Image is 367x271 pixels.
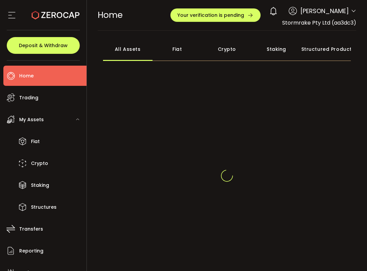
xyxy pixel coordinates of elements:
button: Deposit & Withdraw [7,37,80,54]
div: Crypto [202,37,252,61]
div: Fiat [153,37,202,61]
span: Reporting [19,246,43,256]
span: [PERSON_NAME] [300,6,349,15]
span: Fiat [31,137,40,146]
span: Transfers [19,224,43,234]
span: Deposit & Withdraw [19,43,68,48]
span: Staking [31,180,49,190]
span: Your verification is pending [177,13,244,18]
span: Structures [31,202,57,212]
div: All Assets [103,37,153,61]
span: Crypto [31,159,48,168]
span: Trading [19,93,38,103]
div: Staking [252,37,301,61]
div: Structured Products [301,37,351,61]
span: Home [19,71,34,81]
span: Home [98,9,123,21]
span: Stormrake Pty Ltd (aa3dc3) [282,19,356,27]
span: My Assets [19,115,44,125]
button: Your verification is pending [170,8,261,22]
